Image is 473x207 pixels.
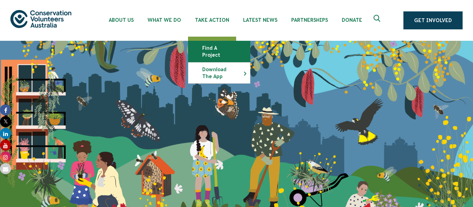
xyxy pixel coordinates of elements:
a: Get Involved [403,11,463,29]
span: Take Action [195,17,229,23]
button: Expand search box Close search box [369,12,386,29]
a: Find a project [188,41,250,62]
a: Download the app [188,63,250,83]
span: About Us [109,17,134,23]
li: Download the app [188,62,250,84]
span: Donate [342,17,362,23]
span: Latest News [243,17,277,23]
span: Partnerships [291,17,328,23]
img: logo.svg [10,10,71,28]
span: What We Do [148,17,181,23]
span: Expand search box [374,15,382,26]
